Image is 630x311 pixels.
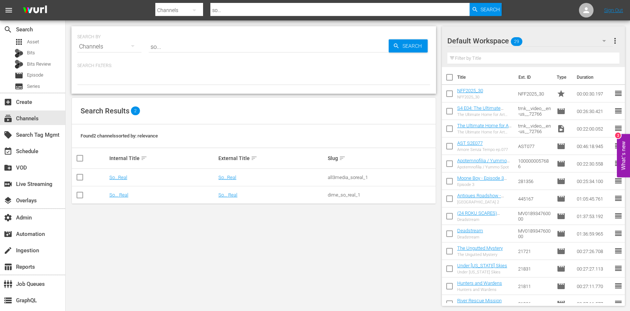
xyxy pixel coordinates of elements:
[81,106,129,115] span: Search Results
[574,207,614,225] td: 01:37:53.192
[574,260,614,277] td: 00:27:27.113
[457,235,483,240] div: Deadstream
[4,213,12,222] span: Admin
[218,154,325,163] div: External Title
[457,88,483,93] a: NFF2025_30
[218,192,237,198] a: So... Real
[27,61,51,68] span: Bits Review
[400,39,428,53] span: Search
[557,124,565,133] span: Video
[557,194,565,203] span: Episode
[511,34,522,49] span: 29
[4,230,12,238] span: Automation
[515,207,554,225] td: MV018934760000
[557,212,565,221] span: Episode
[572,67,616,88] th: Duration
[15,38,23,46] span: Asset
[457,105,503,116] a: S4 E04: The Ultimate Home for Art Lovers
[328,154,435,163] div: Slug
[457,200,513,205] div: [GEOGRAPHIC_DATA] 2
[557,177,565,186] span: Episode
[4,196,12,205] span: Overlays
[611,32,619,50] button: more_vert
[457,280,502,286] a: Hunters and Wardens
[457,123,512,134] a: The Ultimate Home for Art Lovers
[109,154,216,163] div: Internal Title
[4,280,12,288] span: Job Queues
[457,95,483,100] div: NFF2025_30
[27,83,40,90] span: Series
[515,85,554,102] td: NFF2025_30
[515,102,554,120] td: tmk__video__en-us__72766
[457,270,507,275] div: Under [US_STATE] Skies
[457,228,483,233] a: Deadstream
[457,263,507,268] a: Under [US_STATE] Skies
[4,114,12,123] span: Channels
[457,298,502,303] a: River Rescue Mission
[4,6,13,15] span: menu
[389,39,428,53] button: Search
[457,245,503,251] a: The Ungutted Mystery
[457,165,513,170] div: Apotemnofilia / Yummo Spot
[4,180,12,188] span: Live Streaming
[604,7,623,13] a: Sign Out
[557,264,565,273] span: Episode
[457,140,483,146] a: AST S2E077
[457,175,507,186] a: Moone Boy - Episode 3 (S1E3)
[574,190,614,207] td: 01:05:45.761
[614,141,623,150] span: reorder
[4,163,12,172] span: VOD
[614,159,623,168] span: reorder
[328,192,435,198] div: dime_so_real_1
[4,246,12,255] span: Ingestion
[614,264,623,273] span: reorder
[457,210,500,221] a: (24 ROKU SCARES) Deadstream
[251,155,257,162] span: sort
[457,182,513,187] div: Episode 3
[515,260,554,277] td: 21831
[457,158,510,169] a: Apotemnofilia / Yummo Spot
[81,133,158,139] span: Found 2 channels sorted by: relevance
[4,147,12,156] span: Schedule
[15,49,23,58] div: Bits
[4,263,12,271] span: Reports
[574,102,614,120] td: 00:26:30.421
[4,25,12,34] span: Search
[457,193,505,209] a: Antiques Roadshow - [GEOGRAPHIC_DATA] 2 (S47E13)
[557,159,565,168] span: Episode
[457,287,502,292] div: Hunters and Wardens
[515,225,554,242] td: MV018934760000
[447,31,613,51] div: Default Workspace
[515,137,554,155] td: AST077
[457,130,513,135] div: The Ultimate Home for Art Lovers
[514,67,552,88] th: Ext. ID
[457,147,508,152] div: Amore Senza Tempo ep.077
[574,242,614,260] td: 00:27:26.708
[141,155,147,162] span: sort
[515,277,554,295] td: 21811
[574,172,614,190] td: 00:25:34.100
[574,85,614,102] td: 00:00:30.197
[515,120,554,137] td: tmk__video__en-us__72766
[15,82,23,91] span: Series
[481,3,500,16] span: Search
[615,132,621,138] div: 2
[574,225,614,242] td: 01:36:59.965
[218,175,236,180] a: So...Real
[557,107,565,116] span: Episode
[614,246,623,255] span: reorder
[614,106,623,115] span: reorder
[614,194,623,203] span: reorder
[109,192,128,198] a: So... Real
[109,175,127,180] a: So...Real
[27,71,43,79] span: Episode
[557,299,565,308] span: Episode
[4,296,12,305] span: GraphQL
[77,63,430,69] p: Search Filters:
[614,176,623,185] span: reorder
[614,124,623,133] span: reorder
[77,36,141,57] div: Channels
[328,175,435,180] div: all3media_soreal_1
[557,229,565,238] span: Episode
[457,67,514,88] th: Title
